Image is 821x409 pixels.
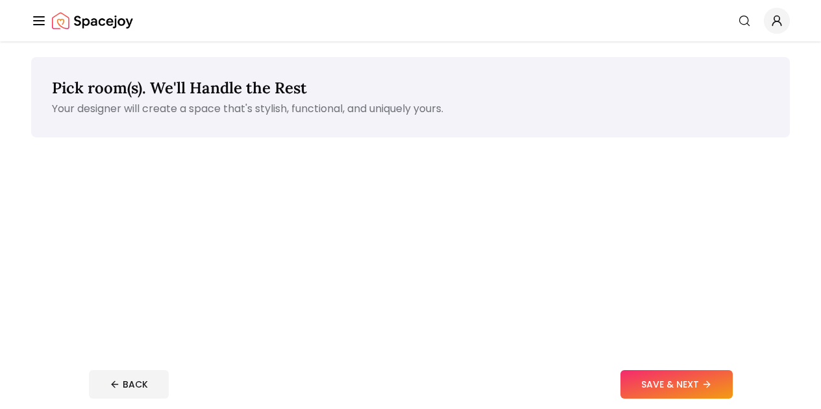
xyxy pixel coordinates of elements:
[52,8,133,34] a: Spacejoy
[52,101,769,117] p: Your designer will create a space that's stylish, functional, and uniquely yours.
[52,8,133,34] img: Spacejoy Logo
[52,78,307,98] span: Pick room(s). We'll Handle the Rest
[89,370,169,399] button: BACK
[620,370,733,399] button: SAVE & NEXT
